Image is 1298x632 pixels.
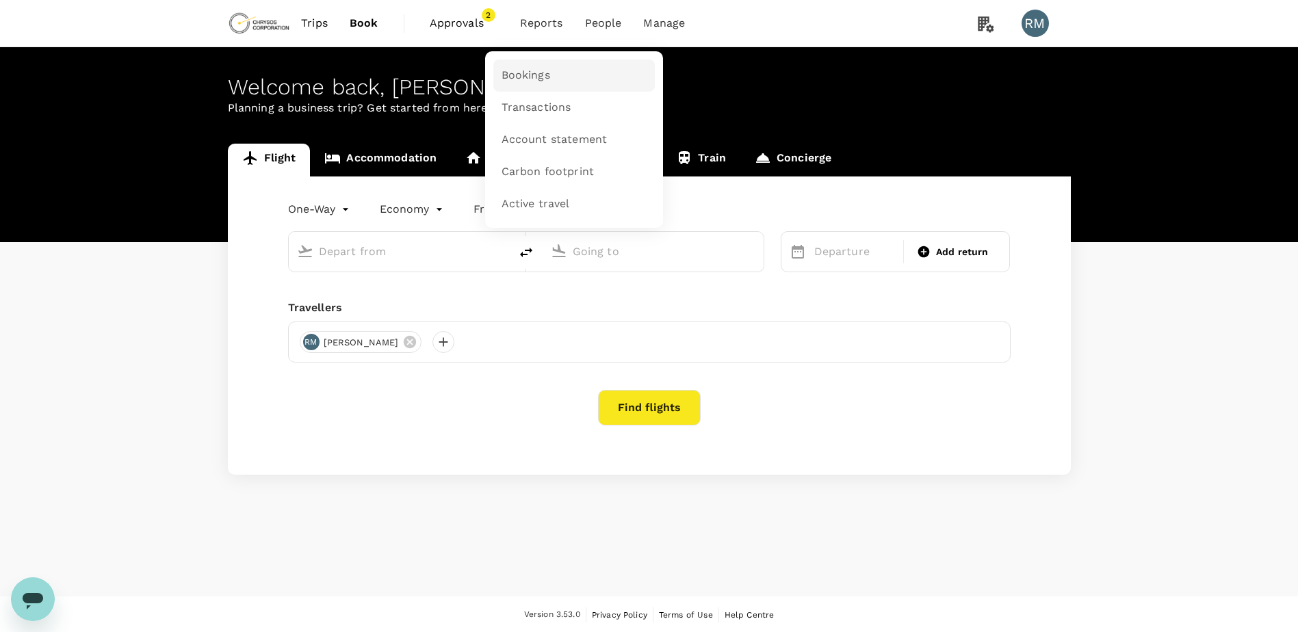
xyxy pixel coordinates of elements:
span: Manage [643,15,685,31]
a: Flight [228,144,311,176]
span: People [585,15,622,31]
a: Concierge [740,144,846,176]
a: Privacy Policy [592,607,647,622]
button: Find flights [598,390,701,425]
div: Economy [380,198,446,220]
p: Planning a business trip? Get started from here. [228,100,1071,116]
span: Add return [936,245,989,259]
div: Welcome back , [PERSON_NAME] . [228,75,1071,100]
span: Account statement [502,132,608,148]
div: RM [303,334,320,350]
a: Transactions [493,92,655,124]
span: Approvals [430,15,498,31]
input: Depart from [319,241,481,262]
span: Trips [301,15,328,31]
button: Open [754,250,757,252]
div: RM [1022,10,1049,37]
a: Bookings [493,60,655,92]
span: Active travel [502,196,570,212]
a: Active travel [493,188,655,220]
span: 2 [482,8,495,22]
a: Help Centre [725,607,775,622]
a: Carbon footprint [493,156,655,188]
span: Help Centre [725,610,775,620]
span: Reports [520,15,563,31]
a: Account statement [493,124,655,156]
a: Long stay [451,144,556,176]
img: Chrysos Corporation [228,8,291,38]
button: Open [500,250,503,252]
div: Travellers [288,300,1011,316]
span: Book [350,15,378,31]
iframe: Button to launch messaging window [11,577,55,621]
p: Departure [814,243,895,260]
span: Terms of Use [659,610,713,620]
button: Frequent flyer programme [473,201,632,218]
a: Terms of Use [659,607,713,622]
input: Going to [573,241,735,262]
span: Privacy Policy [592,610,647,620]
div: RM[PERSON_NAME] [300,331,422,353]
a: Train [662,144,740,176]
span: Version 3.53.0 [524,608,580,622]
p: Frequent flyer programme [473,201,615,218]
span: Transactions [502,100,571,116]
span: Carbon footprint [502,164,594,180]
a: Accommodation [310,144,451,176]
span: Bookings [502,68,550,83]
div: One-Way [288,198,352,220]
span: [PERSON_NAME] [315,336,407,350]
button: delete [510,236,543,269]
